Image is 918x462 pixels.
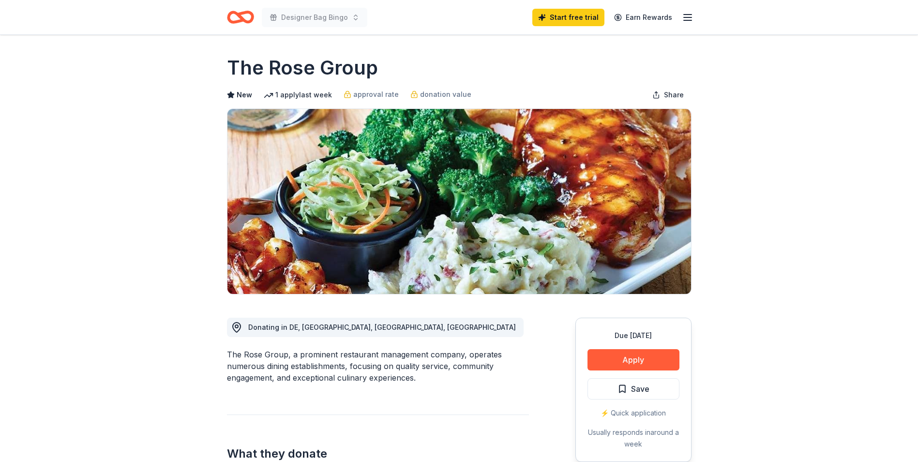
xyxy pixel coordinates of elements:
button: Apply [587,349,679,370]
img: Image for The Rose Group [227,109,691,294]
div: Due [DATE] [587,330,679,341]
div: Usually responds in around a week [587,427,679,450]
a: Home [227,6,254,29]
div: ⚡️ Quick application [587,407,679,419]
a: approval rate [344,89,399,100]
a: Start free trial [532,9,604,26]
h2: What they donate [227,446,529,462]
div: The Rose Group, a prominent restaurant management company, operates numerous dining establishment... [227,349,529,384]
span: Donating in DE, [GEOGRAPHIC_DATA], [GEOGRAPHIC_DATA], [GEOGRAPHIC_DATA] [248,323,516,331]
button: Designer Bag Bingo [262,8,367,27]
button: Save [587,378,679,400]
a: Earn Rewards [608,9,678,26]
button: Share [645,85,692,105]
a: donation value [410,89,471,100]
span: donation value [420,89,471,100]
span: New [237,89,252,101]
span: approval rate [353,89,399,100]
div: 1 apply last week [264,89,332,101]
span: Save [631,383,649,395]
span: Share [664,89,684,101]
span: Designer Bag Bingo [281,12,348,23]
h1: The Rose Group [227,54,378,81]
